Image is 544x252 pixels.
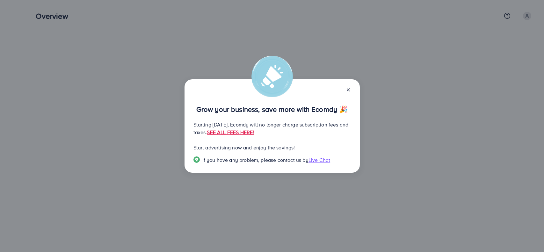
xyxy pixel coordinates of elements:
[202,156,308,163] span: If you have any problem, please contact us by
[193,121,351,136] p: Starting [DATE], Ecomdy will no longer charge subscription fees and taxes.
[193,105,351,113] p: Grow your business, save more with Ecomdy 🎉
[308,156,330,163] span: Live Chat
[193,144,351,151] p: Start advertising now and enjoy the savings!
[207,129,254,136] a: SEE ALL FEES HERE!
[251,56,293,97] img: alert
[193,156,200,163] img: Popup guide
